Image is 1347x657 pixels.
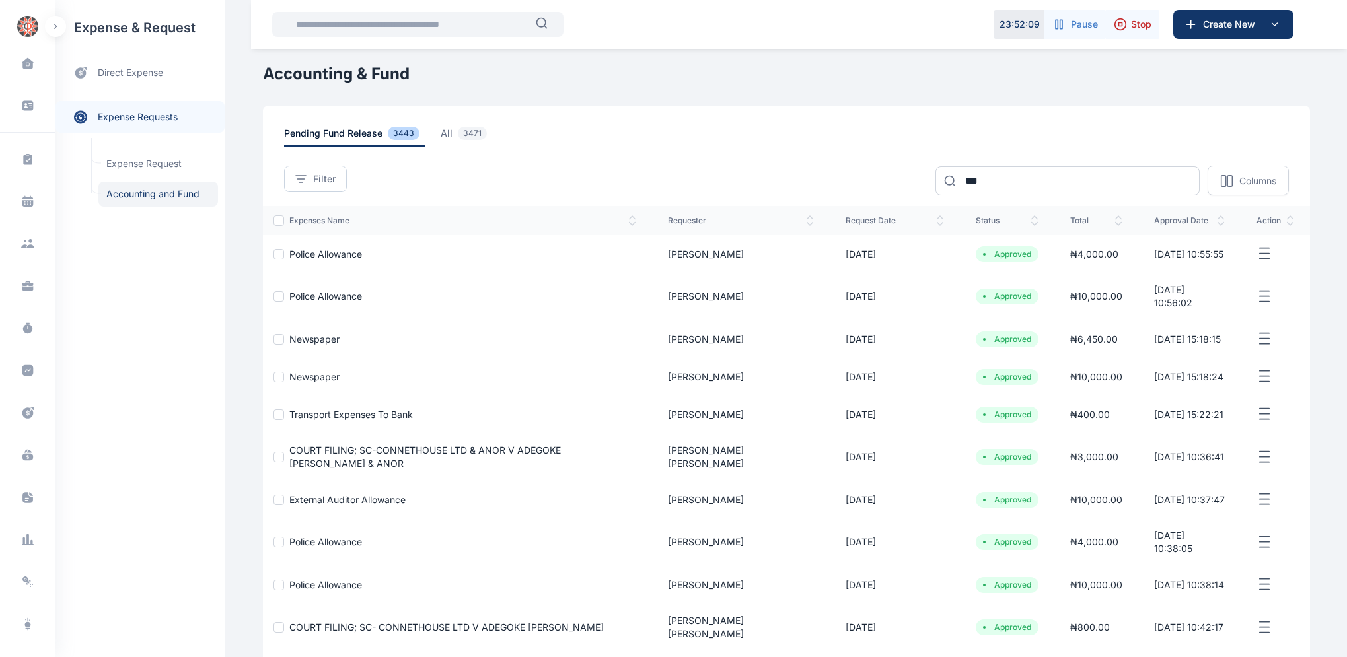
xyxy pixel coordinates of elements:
[284,166,347,192] button: Filter
[289,444,561,469] a: COURT FILING; SC-CONNETHOUSE LTD & ANOR V ADEGOKE [PERSON_NAME] & ANOR
[830,396,960,433] td: [DATE]
[289,494,406,505] a: External Auditor Allowance
[388,127,419,140] span: 3443
[981,622,1033,633] li: Approved
[289,248,362,259] a: Police Allowance
[1070,371,1122,382] span: ₦ 10,000.00
[830,604,960,651] td: [DATE]
[668,215,814,226] span: requester
[1000,18,1040,31] p: 23 : 52 : 09
[1070,333,1118,345] span: ₦ 6,450.00
[981,334,1033,345] li: Approved
[981,291,1033,302] li: Approved
[652,358,830,396] td: [PERSON_NAME]
[1239,174,1276,188] p: Columns
[1131,18,1151,31] span: Stop
[1070,409,1110,420] span: ₦ 400.00
[313,172,336,186] span: Filter
[289,291,362,302] a: Police Allowance
[55,90,225,133] div: expense requests
[846,215,944,226] span: request date
[1138,320,1241,358] td: [DATE] 15:18:15
[98,151,218,176] a: Expense Request
[830,358,960,396] td: [DATE]
[289,621,604,633] a: COURT FILING; SC- CONNETHOUSE LTD V ADEGOKE [PERSON_NAME]
[263,63,1310,85] h1: Accounting & Fund
[289,333,340,345] a: Newspaper
[1138,433,1241,481] td: [DATE] 10:36:41
[652,518,830,566] td: [PERSON_NAME]
[1138,273,1241,320] td: [DATE] 10:56:02
[1070,621,1110,633] span: ₦ 800.00
[1138,235,1241,273] td: [DATE] 10:55:55
[441,127,508,147] a: all3471
[1070,291,1122,302] span: ₦ 10,000.00
[981,495,1033,505] li: Approved
[1208,166,1289,195] button: Columns
[1070,248,1118,259] span: ₦ 4,000.00
[652,433,830,481] td: [PERSON_NAME] [PERSON_NAME]
[981,409,1033,420] li: Approved
[1070,536,1118,547] span: ₦ 4,000.00
[1256,215,1294,226] span: action
[441,127,492,147] span: all
[458,127,487,140] span: 3471
[830,273,960,320] td: [DATE]
[1070,579,1122,590] span: ₦ 10,000.00
[289,371,340,382] a: Newspaper
[1070,451,1118,462] span: ₦ 3,000.00
[289,579,362,590] a: Police Allowance
[830,566,960,604] td: [DATE]
[830,518,960,566] td: [DATE]
[1138,396,1241,433] td: [DATE] 15:22:21
[284,127,425,147] span: pending fund release
[1138,518,1241,566] td: [DATE] 10:38:05
[1173,10,1293,39] button: Create New
[1138,566,1241,604] td: [DATE] 10:38:14
[652,481,830,518] td: [PERSON_NAME]
[1070,494,1122,505] span: ₦ 10,000.00
[1138,481,1241,518] td: [DATE] 10:37:47
[652,235,830,273] td: [PERSON_NAME]
[976,215,1038,226] span: status
[289,536,362,547] a: Police Allowance
[1071,18,1098,31] span: Pause
[830,433,960,481] td: [DATE]
[652,396,830,433] td: [PERSON_NAME]
[652,320,830,358] td: [PERSON_NAME]
[652,273,830,320] td: [PERSON_NAME]
[98,66,163,80] span: direct expense
[981,537,1033,547] li: Approved
[289,409,413,420] a: Transport Expenses to Bank
[1154,215,1225,226] span: approval Date
[981,249,1033,259] li: Approved
[981,372,1033,382] li: Approved
[830,235,960,273] td: [DATE]
[55,55,225,90] a: direct expense
[981,452,1033,462] li: Approved
[1106,10,1159,39] button: Stop
[98,182,218,207] a: Accounting and Fund
[1138,358,1241,396] td: [DATE] 15:18:24
[284,127,441,147] a: pending fund release3443
[652,566,830,604] td: [PERSON_NAME]
[1138,604,1241,651] td: [DATE] 10:42:17
[981,580,1033,590] li: Approved
[1044,10,1106,39] button: Pause
[830,320,960,358] td: [DATE]
[55,101,225,133] a: expense requests
[1070,215,1122,226] span: total
[830,481,960,518] td: [DATE]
